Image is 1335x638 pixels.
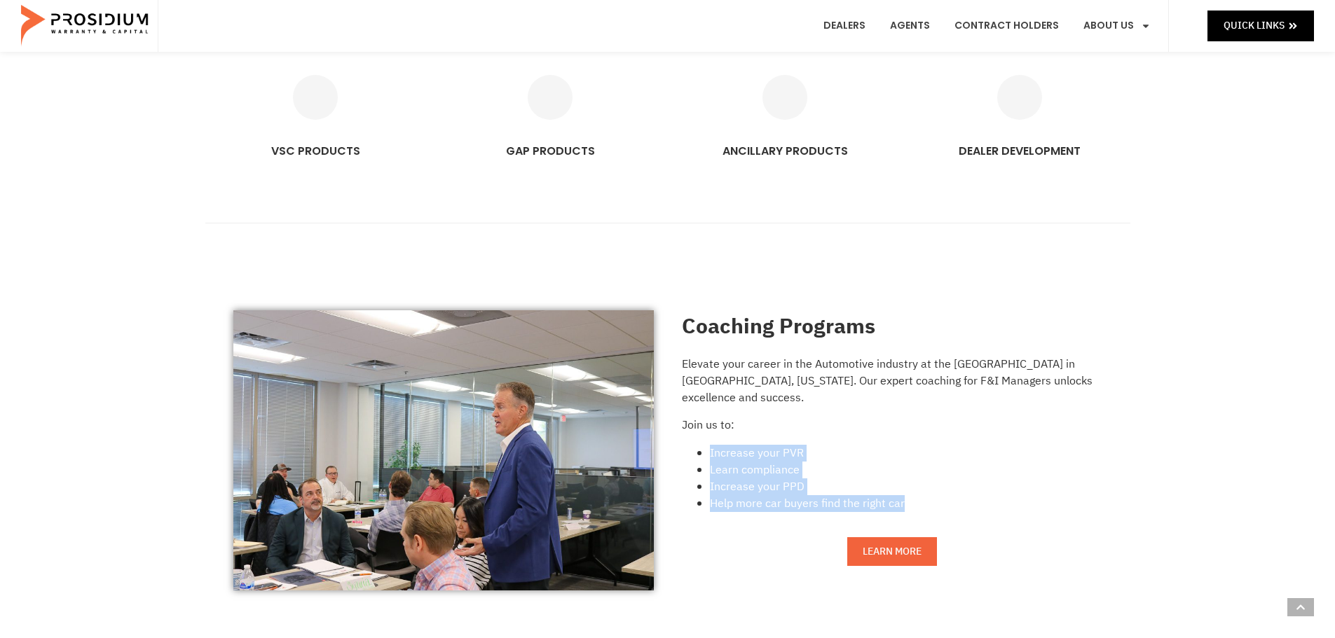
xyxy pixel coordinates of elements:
[997,75,1042,120] a: DEALER DEVELOPMENT
[847,537,937,566] a: Learn More
[528,75,573,120] a: GAP PRODUCTS
[506,143,595,159] a: GAP PRODUCTS
[710,495,1102,512] li: Help more car buyers find the right car
[959,143,1081,159] a: DEALER DEVELOPMENT
[710,445,1102,462] li: Increase your PVR
[723,143,848,159] a: ANCILLARY PRODUCTS
[1224,17,1285,34] span: Quick Links
[762,75,807,120] a: ANCILLARY PRODUCTS
[710,462,1102,478] li: Learn compliance
[1207,11,1314,41] a: Quick Links
[710,478,1102,495] li: Increase your PPD
[682,310,1102,342] h2: Coaching Programs
[682,356,1102,406] p: Elevate your career in the Automotive industry at the [GEOGRAPHIC_DATA] in [GEOGRAPHIC_DATA], [US...
[293,75,338,120] a: VSC PRODUCTS
[863,543,922,560] span: Learn More
[271,143,360,159] a: VSC PRODUCTS
[682,417,1102,434] p: Join us to:
[233,310,654,590] img: Pete Moneo coaching at the Prosidium Performance Center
